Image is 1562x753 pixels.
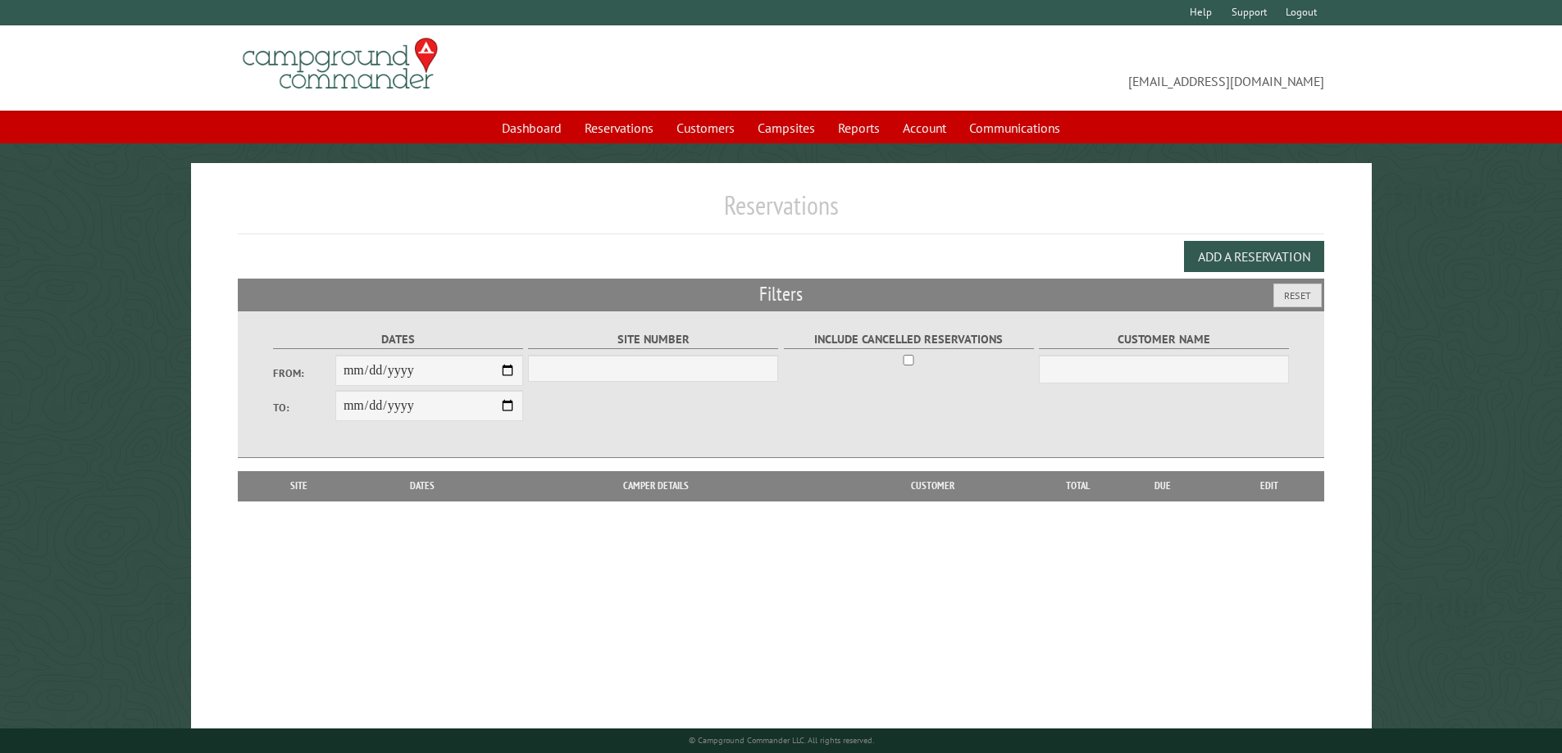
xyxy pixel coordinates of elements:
[781,45,1325,91] span: [EMAIL_ADDRESS][DOMAIN_NAME]
[828,112,890,143] a: Reports
[1273,284,1322,307] button: Reset
[575,112,663,143] a: Reservations
[492,112,572,143] a: Dashboard
[1184,241,1324,272] button: Add a Reservation
[1045,471,1111,501] th: Total
[238,189,1325,234] h1: Reservations
[959,112,1070,143] a: Communications
[273,330,523,349] label: Dates
[238,32,443,96] img: Campground Commander
[748,112,825,143] a: Campsites
[1039,330,1289,349] label: Customer Name
[784,330,1034,349] label: Include Cancelled Reservations
[238,279,1325,310] h2: Filters
[819,471,1045,501] th: Customer
[667,112,745,143] a: Customers
[353,471,493,501] th: Dates
[273,400,335,415] label: To:
[1214,471,1325,501] th: Edit
[893,112,956,143] a: Account
[528,330,778,349] label: Site Number
[273,365,335,381] label: From:
[689,735,874,746] small: © Campground Commander LLC. All rights reserved.
[1111,471,1214,501] th: Due
[493,471,819,501] th: Camper Details
[246,471,353,501] th: Site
